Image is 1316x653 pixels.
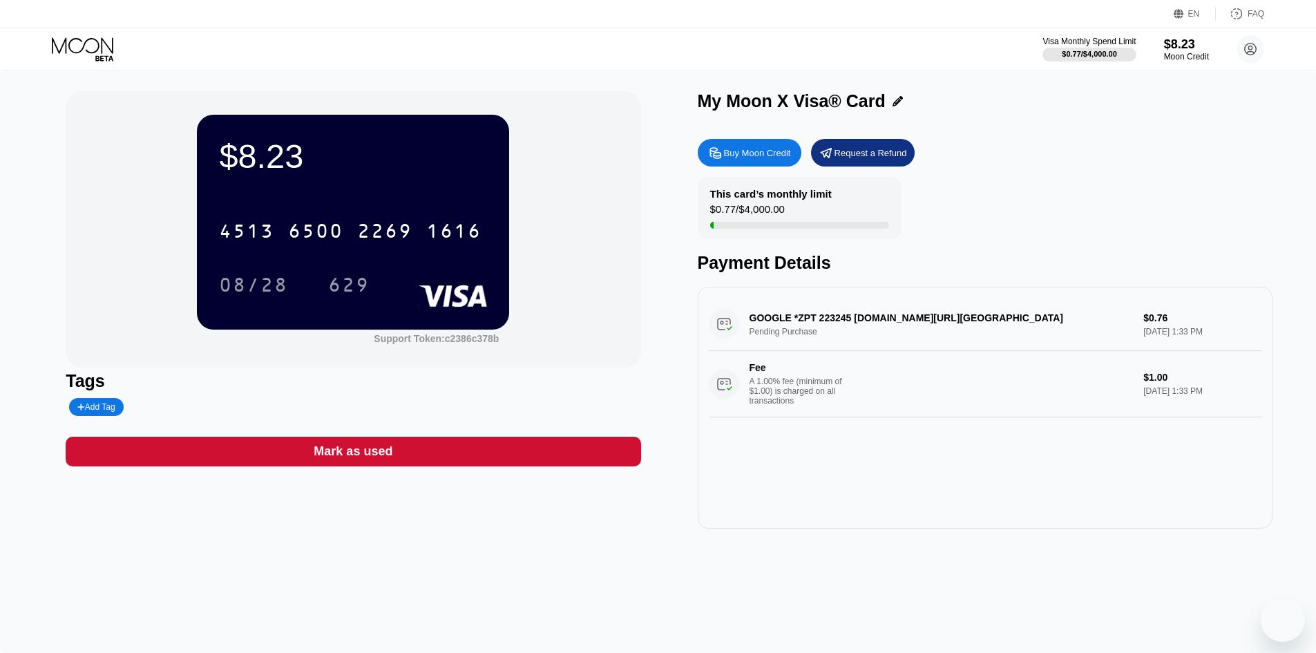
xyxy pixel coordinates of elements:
div: Moon Credit [1164,52,1209,61]
div: Buy Moon Credit [724,147,791,159]
div: Mark as used [66,437,640,466]
div: FAQ [1216,7,1264,21]
div: 08/28 [209,267,298,302]
div: 629 [318,267,380,302]
div: $1.00 [1143,372,1261,383]
div: Request a Refund [811,139,915,167]
div: Visa Monthly Spend Limit$0.77/$4,000.00 [1042,37,1136,61]
div: EN [1188,9,1200,19]
div: Fee [750,362,846,373]
div: 4513 [219,222,274,244]
div: 629 [328,276,370,298]
div: 1616 [426,222,481,244]
div: Mark as used [314,444,392,460]
div: Request a Refund [835,147,907,159]
div: Add Tag [77,402,115,412]
div: FeeA 1.00% fee (minimum of $1.00) is charged on all transactions$1.00[DATE] 1:33 PM [709,351,1261,417]
div: Buy Moon Credit [698,139,801,167]
div: 08/28 [219,276,288,298]
div: Visa Monthly Spend Limit [1042,37,1136,46]
div: 2269 [357,222,412,244]
div: This card’s monthly limit [710,188,832,200]
div: Support Token: c2386c378b [374,333,499,344]
div: Payment Details [698,253,1272,273]
div: 4513650022691616 [211,214,490,248]
div: FAQ [1248,9,1264,19]
div: $8.23 [1164,37,1209,52]
div: 6500 [288,222,343,244]
div: A 1.00% fee (minimum of $1.00) is charged on all transactions [750,377,853,406]
iframe: Nút để khởi chạy cửa sổ nhắn tin [1261,598,1305,642]
div: Tags [66,371,640,391]
div: Add Tag [69,398,123,416]
div: $8.23 [219,137,487,176]
div: My Moon X Visa® Card [698,91,886,111]
div: $0.77 / $4,000.00 [1062,50,1117,58]
div: Support Token:c2386c378b [374,333,499,344]
div: $0.77 / $4,000.00 [710,203,785,222]
div: $8.23Moon Credit [1164,37,1209,61]
div: [DATE] 1:33 PM [1143,386,1261,396]
div: EN [1174,7,1216,21]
